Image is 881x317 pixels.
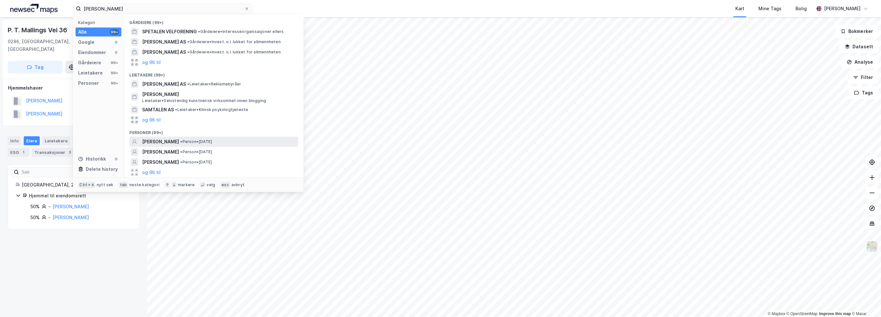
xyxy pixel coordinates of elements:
[78,20,121,25] div: Kategori
[30,214,40,221] div: 50%
[187,50,189,54] span: •
[32,148,76,157] div: Transaksjoner
[78,155,106,163] div: Historikk
[53,215,89,220] a: [PERSON_NAME]
[110,81,119,86] div: 99+
[187,82,241,87] span: Leietaker • Reklamebyråer
[20,149,27,155] div: 1
[8,61,63,74] button: Tag
[180,139,182,144] span: •
[787,312,818,316] a: OpenStreetMap
[758,5,781,12] div: Mine Tags
[129,182,159,187] div: neste kategori
[839,40,878,53] button: Datasett
[142,158,179,166] span: [PERSON_NAME]
[796,5,807,12] div: Bolig
[53,204,89,209] a: [PERSON_NAME]
[8,84,139,92] div: Hjemmelshaver
[8,136,21,145] div: Info
[119,182,128,188] div: tab
[78,28,87,36] div: Alle
[142,169,161,176] button: og 96 til
[841,56,878,68] button: Analyse
[114,156,119,162] div: 0
[187,39,189,44] span: •
[81,4,244,13] input: Søk på adresse, matrikkel, gårdeiere, leietakere eller personer
[48,203,51,210] div: -
[231,182,245,187] div: avbryt
[124,67,303,79] div: Leietakere (99+)
[142,28,197,36] span: SPETALEN VELFORENING
[187,50,280,55] span: Gårdeiere • Invest. o.l. lukket for allmennheten
[142,98,266,103] span: Leietaker • Selvstendig kunstnerisk virksomhet innen blogging
[849,286,881,317] iframe: Chat Widget
[42,136,70,145] div: Leietakere
[67,149,73,155] div: 3
[19,167,89,177] input: Søk
[735,5,744,12] div: Kart
[73,136,97,145] div: Datasett
[86,165,118,173] div: Delete history
[180,149,182,154] span: •
[178,182,195,187] div: markere
[142,138,179,146] span: [PERSON_NAME]
[114,40,119,45] div: 0
[48,214,51,221] div: -
[78,69,103,77] div: Leietakere
[110,70,119,75] div: 99+
[22,181,132,189] div: [GEOGRAPHIC_DATA], 2/868
[835,25,878,38] button: Bokmerker
[8,148,29,157] div: ESG
[124,15,303,27] div: Gårdeiere (99+)
[10,4,58,13] img: logo.a4113a55bc3d86da70a041830d287a7e.svg
[180,160,212,165] span: Person • [DATE]
[180,139,212,144] span: Person • [DATE]
[114,50,119,55] div: 0
[220,182,230,188] div: esc
[142,91,296,98] span: [PERSON_NAME]
[24,136,40,145] div: Eiere
[110,29,119,35] div: 99+
[187,82,189,86] span: •
[78,49,106,56] div: Eiendommer
[110,60,119,65] div: 99+
[142,116,161,124] button: og 96 til
[866,241,878,253] img: Z
[180,149,212,155] span: Person • [DATE]
[8,38,91,53] div: 0286, [GEOGRAPHIC_DATA], [GEOGRAPHIC_DATA]
[198,29,200,34] span: •
[206,182,215,187] div: velg
[78,59,101,67] div: Gårdeiere
[187,39,280,44] span: Gårdeiere • Invest. o.l. lukket for allmennheten
[30,203,40,210] div: 50%
[78,182,95,188] div: Ctrl + k
[175,107,177,112] span: •
[142,59,161,66] button: og 96 til
[78,38,94,46] div: Google
[29,192,132,200] div: Hjemmel til eiendomsrett
[819,312,851,316] a: Improve this map
[824,5,861,12] div: [PERSON_NAME]
[175,107,248,112] span: Leietaker • Klinisk psykologtjeneste
[142,80,186,88] span: [PERSON_NAME] AS
[124,125,303,137] div: Personer (99+)
[142,148,179,156] span: [PERSON_NAME]
[8,25,69,35] div: P. T. Mallings Vei 36
[97,182,114,187] div: nytt søk
[849,286,881,317] div: Kontrollprogram for chat
[142,38,186,46] span: [PERSON_NAME] AS
[180,160,182,164] span: •
[142,48,186,56] span: [PERSON_NAME] AS
[848,71,878,84] button: Filter
[78,79,99,87] div: Personer
[849,86,878,99] button: Tags
[768,312,785,316] a: Mapbox
[142,106,174,114] span: SAMTALEN AS
[198,29,284,34] span: Gårdeiere • Interesseorganisasjoner ellers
